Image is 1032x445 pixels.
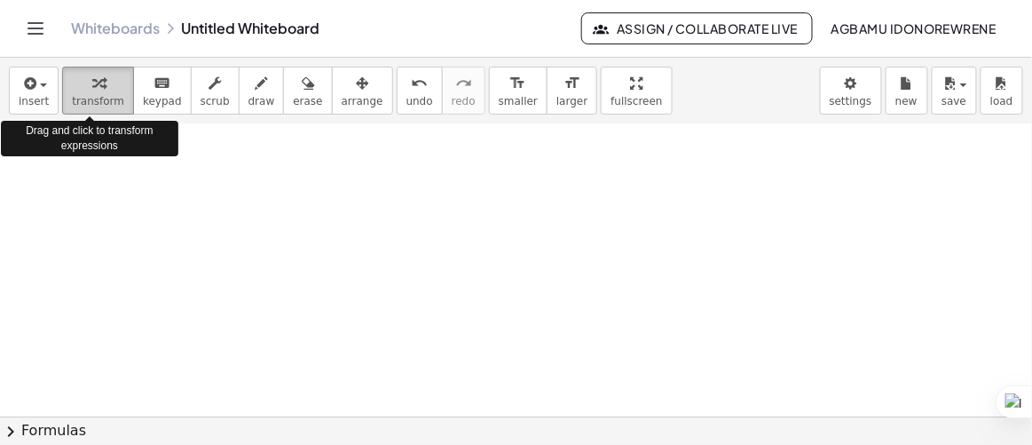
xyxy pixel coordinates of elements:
[72,95,124,107] span: transform
[442,67,485,115] button: redoredo
[248,95,275,107] span: draw
[932,67,977,115] button: save
[990,95,1013,107] span: load
[342,95,383,107] span: arrange
[596,20,798,36] span: Assign / Collaborate Live
[21,14,50,43] button: Toggle navigation
[411,73,428,94] i: undo
[455,73,472,94] i: redo
[406,95,433,107] span: undo
[191,67,240,115] button: scrub
[62,67,134,115] button: transform
[601,67,672,115] button: fullscreen
[201,95,230,107] span: scrub
[563,73,580,94] i: format_size
[830,95,872,107] span: settings
[1,121,178,156] div: Drag and click to transform expressions
[895,95,918,107] span: new
[556,95,587,107] span: larger
[239,67,285,115] button: draw
[499,95,538,107] span: smaller
[154,73,170,94] i: keyboard
[981,67,1023,115] button: load
[293,95,322,107] span: erase
[489,67,548,115] button: format_sizesmaller
[547,67,597,115] button: format_sizelarger
[886,67,928,115] button: new
[452,95,476,107] span: redo
[9,67,59,115] button: insert
[143,95,182,107] span: keypad
[133,67,192,115] button: keyboardkeypad
[831,20,997,36] span: agbamu idonorewrene
[581,12,813,44] button: Assign / Collaborate Live
[816,12,1011,44] button: agbamu idonorewrene
[19,95,49,107] span: insert
[820,67,882,115] button: settings
[283,67,332,115] button: erase
[397,67,443,115] button: undoundo
[509,73,526,94] i: format_size
[332,67,393,115] button: arrange
[941,95,966,107] span: save
[611,95,662,107] span: fullscreen
[71,20,160,37] a: Whiteboards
